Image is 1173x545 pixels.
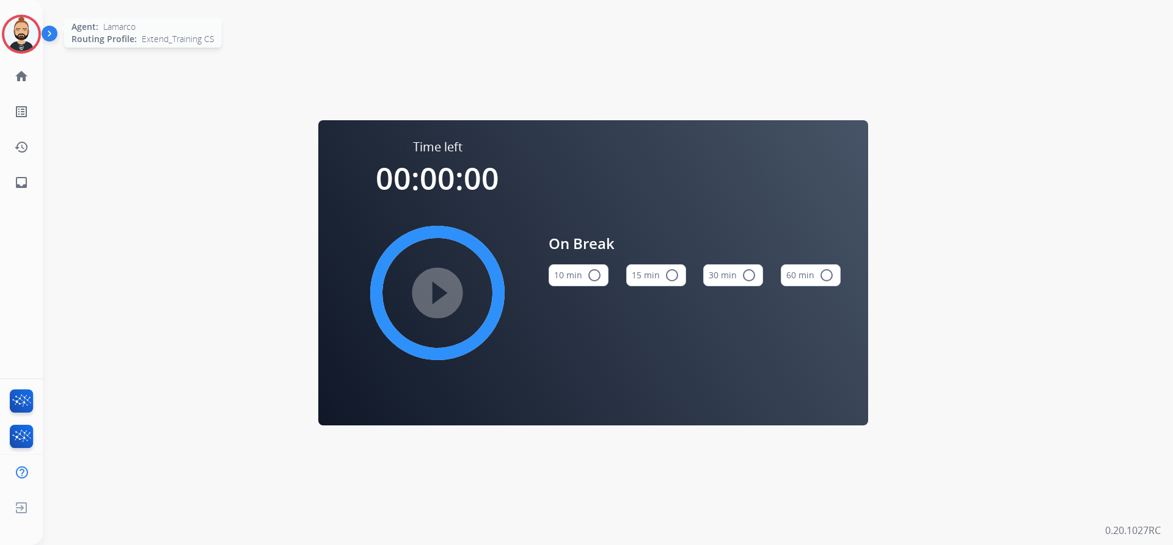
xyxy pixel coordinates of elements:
mat-icon: inbox [14,175,29,190]
mat-icon: radio_button_unchecked [742,268,756,283]
button: 30 min [703,264,763,286]
mat-icon: radio_button_unchecked [665,268,679,283]
button: 10 min [549,264,608,286]
mat-icon: radio_button_unchecked [587,268,602,283]
span: Time left [413,139,462,156]
span: Routing Profile: [71,33,137,45]
mat-icon: radio_button_unchecked [819,268,834,283]
span: 00:00:00 [376,157,499,199]
mat-icon: history [14,140,29,154]
mat-icon: home [14,69,29,84]
span: Agent: [71,21,98,33]
button: 60 min [781,264,841,286]
button: 15 min [626,264,686,286]
span: Extend_Training CS [142,33,214,45]
p: 0.20.1027RC [1105,523,1161,538]
span: On Break [549,233,841,254]
img: avatar [4,17,38,51]
span: Lamarco [103,21,136,33]
mat-icon: list_alt [14,104,29,119]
